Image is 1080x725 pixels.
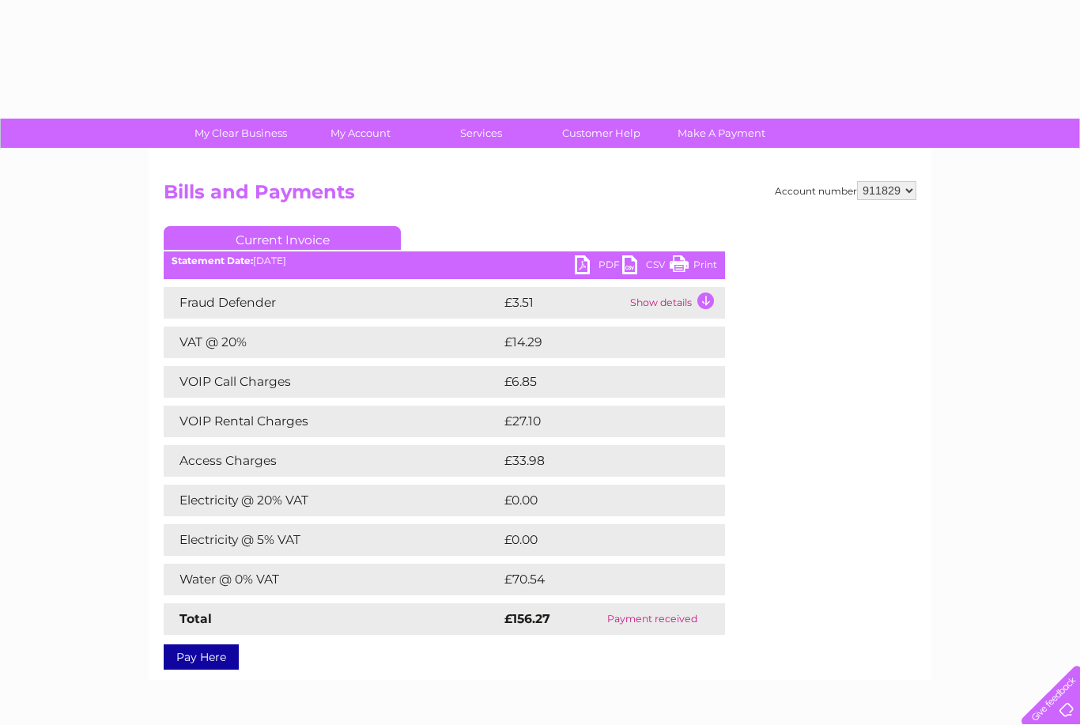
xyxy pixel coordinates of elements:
td: £6.85 [500,366,688,398]
a: Print [670,255,717,278]
td: £70.54 [500,564,693,595]
td: VAT @ 20% [164,327,500,358]
td: Show details [626,287,725,319]
a: My Account [296,119,426,148]
a: Pay Here [164,644,239,670]
a: My Clear Business [176,119,306,148]
a: Services [416,119,546,148]
td: £14.29 [500,327,692,358]
td: VOIP Call Charges [164,366,500,398]
h2: Bills and Payments [164,181,916,211]
b: Statement Date: [172,255,253,266]
td: £0.00 [500,524,689,556]
td: £3.51 [500,287,626,319]
div: [DATE] [164,255,725,266]
a: Current Invoice [164,226,401,250]
td: Electricity @ 20% VAT [164,485,500,516]
a: CSV [622,255,670,278]
a: PDF [575,255,622,278]
strong: £156.27 [504,611,550,626]
td: Water @ 0% VAT [164,564,500,595]
strong: Total [179,611,212,626]
td: VOIP Rental Charges [164,406,500,437]
td: Access Charges [164,445,500,477]
td: Electricity @ 5% VAT [164,524,500,556]
a: Customer Help [536,119,667,148]
td: Payment received [580,603,725,635]
td: Fraud Defender [164,287,500,319]
td: £33.98 [500,445,693,477]
td: £27.10 [500,406,691,437]
td: £0.00 [500,485,689,516]
a: Make A Payment [656,119,787,148]
div: Account number [775,181,916,200]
